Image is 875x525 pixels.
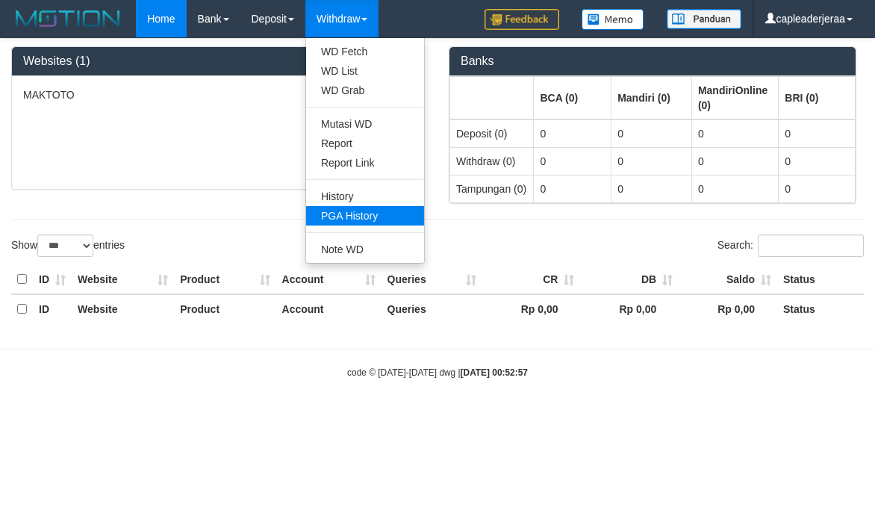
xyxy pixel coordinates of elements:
[691,175,778,202] td: 0
[717,234,864,257] label: Search:
[580,294,679,323] th: Rp 0,00
[174,294,275,323] th: Product
[306,240,424,259] a: Note WD
[382,265,482,294] th: Queries
[276,294,382,323] th: Account
[534,76,611,119] th: Group: activate to sort column ascending
[611,175,692,202] td: 0
[582,9,644,30] img: Button%20Memo.svg
[691,76,778,119] th: Group: activate to sort column ascending
[485,9,559,30] img: Feedback.jpg
[777,294,864,323] th: Status
[306,81,424,100] a: WD Grab
[461,367,528,378] strong: [DATE] 00:52:57
[450,76,534,119] th: Group: activate to sort column ascending
[306,134,424,153] a: Report
[306,206,424,226] a: PGA History
[382,294,482,323] th: Queries
[450,175,534,202] td: Tampungan (0)
[534,119,611,148] td: 0
[779,76,856,119] th: Group: activate to sort column ascending
[37,234,93,257] select: Showentries
[534,175,611,202] td: 0
[667,9,741,29] img: panduan.png
[72,294,174,323] th: Website
[779,175,856,202] td: 0
[580,265,679,294] th: DB
[450,147,534,175] td: Withdraw (0)
[174,265,275,294] th: Product
[679,265,777,294] th: Saldo
[611,119,692,148] td: 0
[347,367,528,378] small: code © [DATE]-[DATE] dwg |
[779,119,856,148] td: 0
[11,7,125,30] img: MOTION_logo.png
[450,119,534,148] td: Deposit (0)
[306,114,424,134] a: Mutasi WD
[482,294,581,323] th: Rp 0,00
[611,147,692,175] td: 0
[306,153,424,173] a: Report Link
[482,265,581,294] th: CR
[611,76,692,119] th: Group: activate to sort column ascending
[306,42,424,61] a: WD Fetch
[33,265,72,294] th: ID
[72,265,174,294] th: Website
[691,147,778,175] td: 0
[777,265,864,294] th: Status
[276,265,382,294] th: Account
[306,61,424,81] a: WD List
[23,87,407,102] p: MAKTOTO
[779,147,856,175] td: 0
[23,55,407,68] h3: Websites (1)
[534,147,611,175] td: 0
[461,55,844,68] h3: Banks
[33,294,72,323] th: ID
[691,119,778,148] td: 0
[11,234,125,257] label: Show entries
[679,294,777,323] th: Rp 0,00
[758,234,864,257] input: Search:
[306,187,424,206] a: History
